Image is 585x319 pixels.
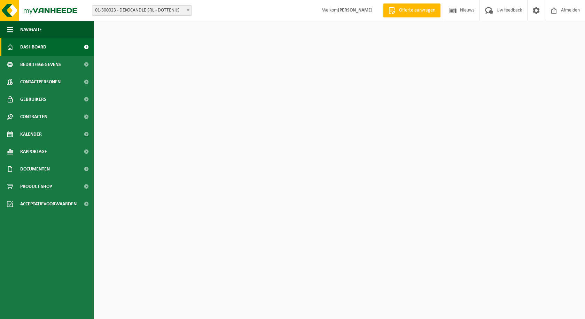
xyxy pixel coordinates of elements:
[20,73,61,91] span: Contactpersonen
[20,56,61,73] span: Bedrijfsgegevens
[20,108,47,126] span: Contracten
[92,6,192,15] span: 01-300023 - DEKOCANDLE SRL - DOTTENIJS
[20,126,42,143] span: Kalender
[383,3,440,17] a: Offerte aanvragen
[338,8,373,13] strong: [PERSON_NAME]
[20,178,52,195] span: Product Shop
[20,91,46,108] span: Gebruikers
[20,143,47,160] span: Rapportage
[20,38,46,56] span: Dashboard
[397,7,437,14] span: Offerte aanvragen
[20,21,42,38] span: Navigatie
[20,195,77,213] span: Acceptatievoorwaarden
[20,160,50,178] span: Documenten
[92,5,192,16] span: 01-300023 - DEKOCANDLE SRL - DOTTENIJS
